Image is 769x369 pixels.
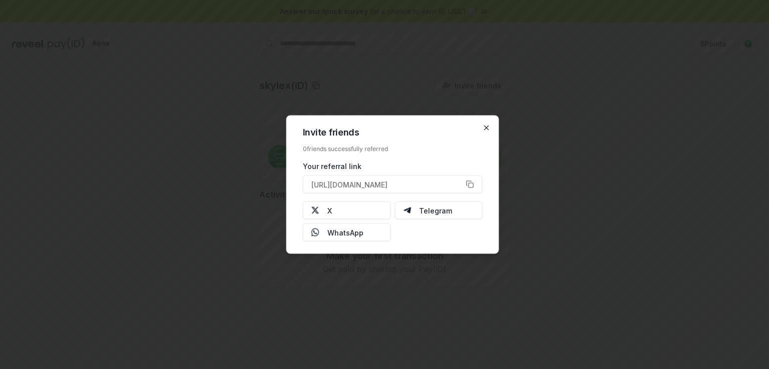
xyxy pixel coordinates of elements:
[303,223,391,241] button: WhatsApp
[311,228,319,236] img: Whatsapp
[395,201,483,219] button: Telegram
[303,161,483,171] div: Your referral link
[303,128,483,137] h2: Invite friends
[303,145,483,153] div: 0 friends successfully referred
[303,201,391,219] button: X
[311,179,388,189] span: [URL][DOMAIN_NAME]
[311,206,319,214] img: X
[303,175,483,193] button: [URL][DOMAIN_NAME]
[403,206,411,214] img: Telegram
